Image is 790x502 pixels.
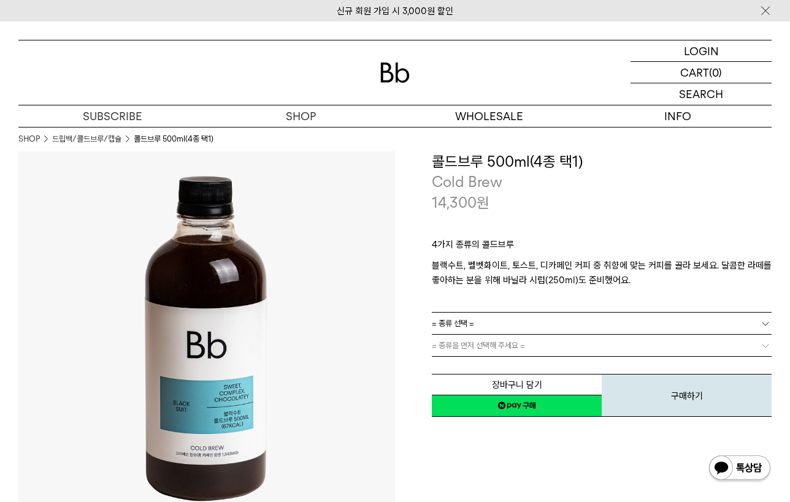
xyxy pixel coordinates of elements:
[432,258,772,287] p: 블랙수트, 벨벳화이트, 토스트, 디카페인 커피 중 취향에 맞는 커피를 골라 보세요. 달콤한 라떼를 좋아하는 분을 위해 바닐라 시럽(250ml)도 준비했어요.
[52,133,121,145] a: 드립백/콜드브루/캡슐
[134,133,213,145] li: 콜드브루 500ml(4종 택1)
[432,313,474,334] span: = 종류 선택 =
[432,335,525,356] span: = 종류을 먼저 선택해 주세요 =
[432,237,772,258] p: 4가지 종류의 콜드브루
[207,105,395,127] a: SHOP
[432,172,772,192] p: Cold Brew
[709,62,722,83] p: (0)
[477,194,489,211] span: 원
[631,62,772,83] a: CART (0)
[679,83,723,105] p: SEARCH
[432,151,772,172] h3: 콜드브루 500ml(4종 택1)
[631,40,772,62] a: LOGIN
[708,454,772,484] img: 카카오톡 채널 1:1 채팅 버튼
[680,62,709,83] p: CART
[684,40,719,61] p: LOGIN
[583,105,772,127] p: INFO
[380,63,410,83] img: 로고
[395,105,583,127] p: WHOLESALE
[18,105,207,127] a: SUBSCRIBE
[18,133,40,145] a: SHOP
[432,395,602,417] a: 새창
[602,374,772,417] button: 구매하기
[432,192,489,213] p: 14,300
[337,6,453,17] a: 신규 회원 가입 시 3,000원 할인
[432,374,602,395] button: 장바구니 담기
